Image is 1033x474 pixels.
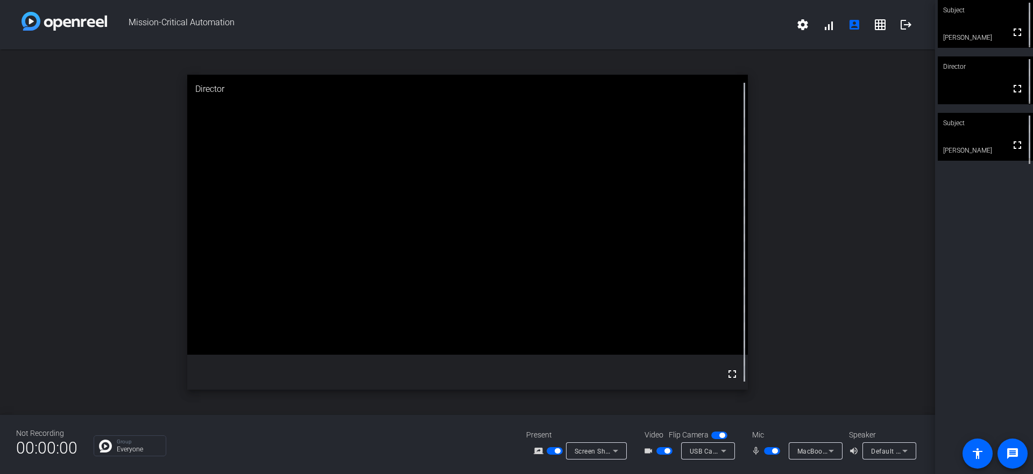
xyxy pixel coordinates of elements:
[99,440,112,453] img: Chat Icon
[938,113,1033,133] div: Subject
[107,12,790,38] span: Mission-Critical Automation
[16,435,77,461] span: 00:00:00
[849,444,862,457] mat-icon: volume_up
[1011,82,1024,95] mat-icon: fullscreen
[848,18,861,31] mat-icon: account_box
[643,444,656,457] mat-icon: videocam_outline
[971,447,984,460] mat-icon: accessibility
[900,18,912,31] mat-icon: logout
[22,12,107,31] img: white-gradient.svg
[796,18,809,31] mat-icon: settings
[534,444,547,457] mat-icon: screen_share_outline
[690,447,769,455] span: USB Camera (0c45:6366)
[117,446,160,453] p: Everyone
[1011,139,1024,152] mat-icon: fullscreen
[526,429,634,441] div: Present
[751,444,764,457] mat-icon: mic_none
[874,18,887,31] mat-icon: grid_on
[726,368,739,380] mat-icon: fullscreen
[938,56,1033,77] div: Director
[187,75,748,104] div: Director
[1011,26,1024,39] mat-icon: fullscreen
[575,447,622,455] span: Screen Sharing
[1006,447,1019,460] mat-icon: message
[741,429,849,441] div: Mic
[117,439,160,444] p: Group
[816,12,841,38] button: signal_cellular_alt
[669,429,709,441] span: Flip Camera
[797,447,907,455] span: MacBook Pro Microphone (Built-in)
[871,447,1001,455] span: Default - MacBook Pro Speakers (Built-in)
[16,428,77,439] div: Not Recording
[645,429,663,441] span: Video
[849,429,914,441] div: Speaker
